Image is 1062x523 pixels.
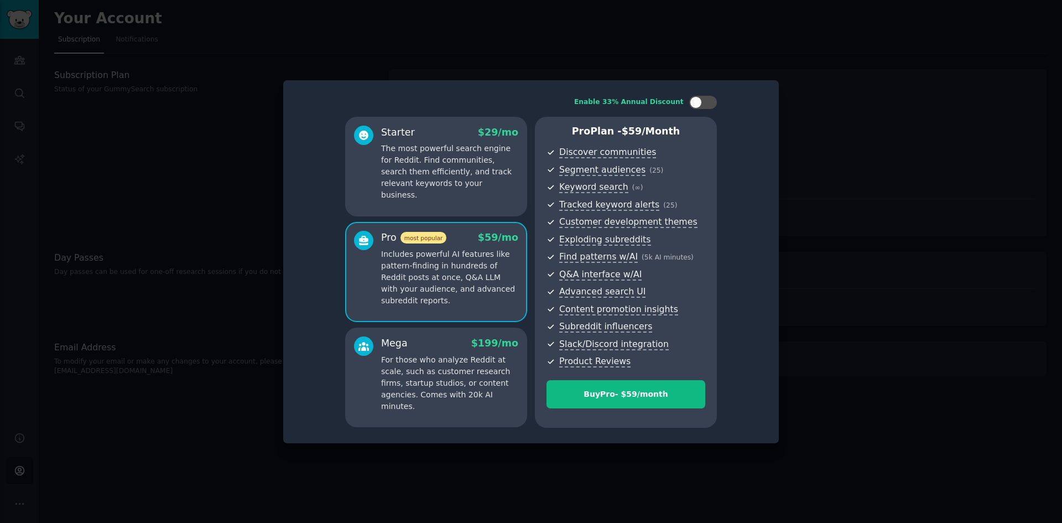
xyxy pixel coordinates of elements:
[381,248,518,307] p: Includes powerful AI features like pattern-finding in hundreds of Reddit posts at once, Q&A LLM w...
[559,356,631,367] span: Product Reviews
[546,380,705,408] button: BuyPro- $59/month
[381,336,408,350] div: Mega
[559,164,645,176] span: Segment audiences
[559,321,652,333] span: Subreddit influencers
[381,354,518,412] p: For those who analyze Reddit at scale, such as customer research firms, startup studios, or conte...
[381,126,415,139] div: Starter
[642,253,694,261] span: ( 5k AI minutes )
[559,199,659,211] span: Tracked keyword alerts
[559,147,656,158] span: Discover communities
[649,167,663,174] span: ( 25 )
[559,182,628,193] span: Keyword search
[559,304,678,315] span: Content promotion insights
[622,126,680,137] span: $ 59 /month
[663,201,677,209] span: ( 25 )
[546,125,705,138] p: Pro Plan -
[574,97,684,107] div: Enable 33% Annual Discount
[547,389,705,400] div: Buy Pro - $ 59 /month
[471,338,518,349] span: $ 199 /mo
[559,286,645,298] span: Advanced search UI
[478,127,518,138] span: $ 29 /mo
[400,232,447,244] span: most popular
[478,232,518,243] span: $ 59 /mo
[632,184,643,191] span: ( ∞ )
[559,216,697,228] span: Customer development themes
[559,251,638,263] span: Find patterns w/AI
[381,143,518,201] p: The most powerful search engine for Reddit. Find communities, search them efficiently, and track ...
[381,231,446,245] div: Pro
[559,234,650,246] span: Exploding subreddits
[559,339,669,350] span: Slack/Discord integration
[559,269,642,281] span: Q&A interface w/AI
